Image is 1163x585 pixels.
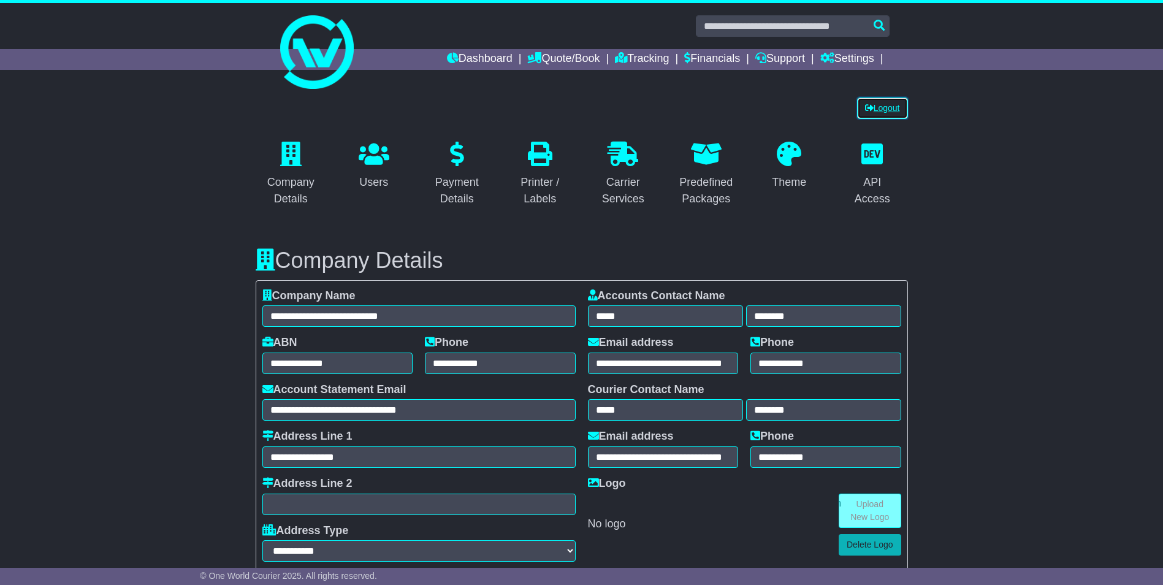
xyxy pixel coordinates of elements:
a: Company Details [256,137,327,212]
div: Payment Details [430,174,485,207]
div: Predefined Packages [679,174,734,207]
label: Email address [588,336,674,350]
label: Accounts Contact Name [588,289,725,303]
div: Printer / Labels [513,174,568,207]
label: Address Type [262,524,349,538]
div: Users [359,174,389,191]
label: Email address [588,430,674,443]
a: Carrier Services [588,137,659,212]
label: Logo [588,477,626,491]
span: © One World Courier 2025. All rights reserved. [200,571,377,581]
h3: Company Details [256,248,908,273]
a: Predefined Packages [671,137,742,212]
label: Phone [750,430,794,443]
label: Address Line 1 [262,430,353,443]
a: Dashboard [447,49,513,70]
div: Carrier Services [596,174,651,207]
a: Logout [857,97,908,119]
a: Settings [820,49,874,70]
a: Users [351,137,397,195]
div: Company Details [264,174,319,207]
label: Courier Contact Name [588,383,704,397]
a: Payment Details [422,137,493,212]
span: No logo [588,518,626,530]
label: Phone [750,336,794,350]
a: Theme [764,137,814,195]
a: Quote/Book [527,49,600,70]
a: API Access [837,137,908,212]
a: Upload New Logo [839,494,901,528]
label: ABN [262,336,297,350]
a: Printer / Labels [505,137,576,212]
div: API Access [845,174,900,207]
a: Financials [684,49,740,70]
div: Theme [772,174,806,191]
label: Account Statement Email [262,383,406,397]
label: Address Line 2 [262,477,353,491]
label: Phone [425,336,468,350]
label: Company Name [262,289,356,303]
a: Tracking [615,49,669,70]
a: Support [755,49,805,70]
